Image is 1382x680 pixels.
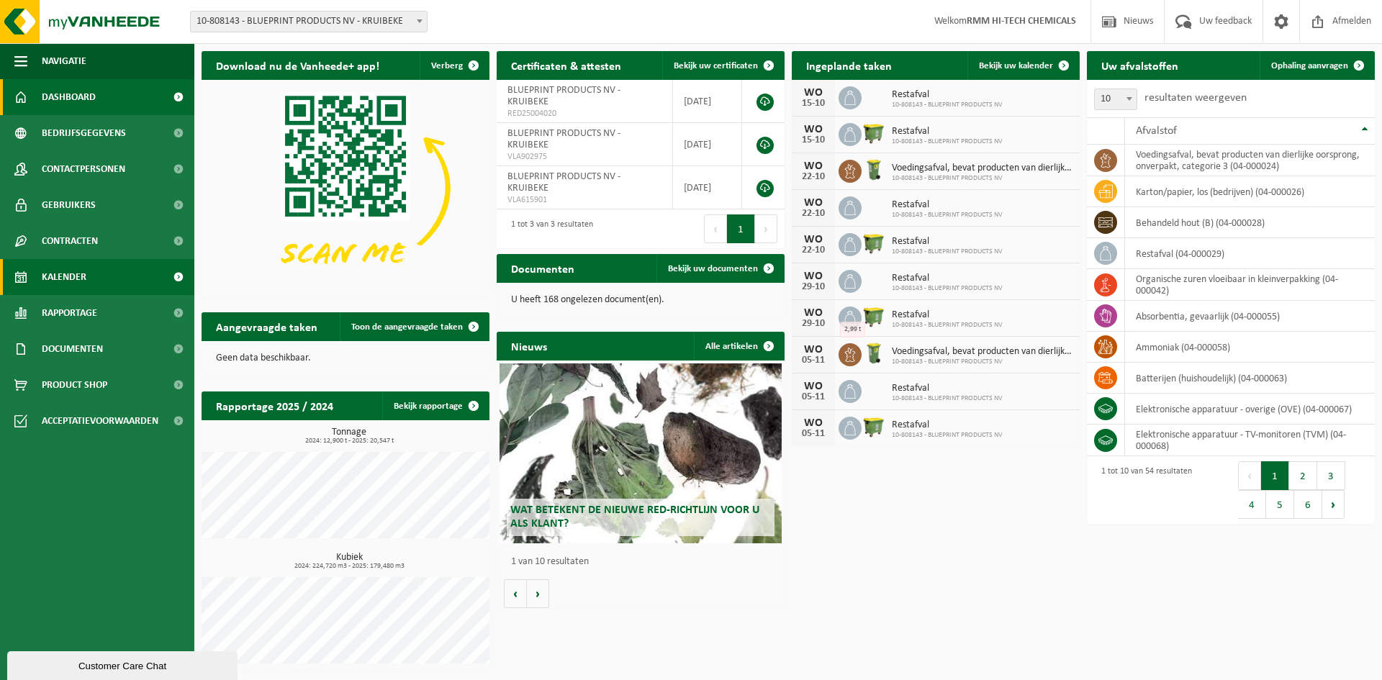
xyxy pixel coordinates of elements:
button: Next [755,214,777,243]
button: Previous [704,214,727,243]
td: elektronische apparatuur - overige (OVE) (04-000067) [1125,394,1375,425]
div: 22-10 [799,209,828,219]
td: organische zuren vloeibaar in kleinverpakking (04-000042) [1125,269,1375,301]
div: 1 tot 10 van 54 resultaten [1094,460,1192,520]
h2: Uw afvalstoffen [1087,51,1193,79]
span: 10-808143 - BLUEPRINT PRODUCTS NV [892,211,1003,219]
div: WO [799,271,828,282]
button: Previous [1238,461,1261,490]
td: [DATE] [673,80,742,123]
span: Bekijk uw kalender [979,61,1053,71]
img: Download de VHEPlus App [202,80,489,296]
span: 10-808143 - BLUEPRINT PRODUCTS NV [892,284,1003,293]
p: U heeft 168 ongelezen document(en). [511,295,770,305]
span: Restafval [892,236,1003,248]
div: 22-10 [799,172,828,182]
h3: Tonnage [209,427,489,445]
button: 1 [727,214,755,243]
span: Voedingsafval, bevat producten van dierlijke oorsprong, onverpakt, categorie 3 [892,346,1072,358]
span: Gebruikers [42,187,96,223]
span: Rapportage [42,295,97,331]
h2: Download nu de Vanheede+ app! [202,51,394,79]
span: VLA615901 [507,194,661,206]
button: Volgende [527,579,549,608]
iframe: chat widget [7,648,240,680]
div: 05-11 [799,355,828,366]
td: karton/papier, los (bedrijven) (04-000026) [1125,176,1375,207]
div: WO [799,160,828,172]
a: Bekijk uw kalender [967,51,1078,80]
a: Bekijk uw documenten [656,254,783,283]
span: 2024: 12,900 t - 2025: 20,547 t [209,438,489,445]
span: Restafval [892,420,1003,431]
a: Bekijk uw certificaten [662,51,783,80]
span: RED25004020 [507,108,661,119]
td: elektronische apparatuur - TV-monitoren (TVM) (04-000068) [1125,425,1375,456]
span: 10-808143 - BLUEPRINT PRODUCTS NV [892,358,1072,366]
img: WB-1100-HPE-GN-50 [862,304,886,329]
p: Geen data beschikbaar. [216,353,475,363]
button: 6 [1294,490,1322,519]
p: 1 van 10 resultaten [511,557,777,567]
h2: Aangevraagde taken [202,312,332,340]
span: 10 [1094,89,1137,110]
h2: Documenten [497,254,589,282]
button: 3 [1317,461,1345,490]
div: 1 tot 3 van 3 resultaten [504,213,593,245]
a: Ophaling aanvragen [1260,51,1373,80]
a: Bekijk rapportage [382,391,488,420]
span: BLUEPRINT PRODUCTS NV - KRUIBEKE [507,171,620,194]
button: 1 [1261,461,1289,490]
span: 10-808143 - BLUEPRINT PRODUCTS NV [892,431,1003,440]
div: 15-10 [799,99,828,109]
img: WB-1100-HPE-GN-50 [862,414,886,439]
span: Product Shop [42,367,107,403]
div: 05-11 [799,429,828,439]
span: Dashboard [42,79,96,115]
span: Restafval [892,199,1003,211]
a: Alle artikelen [694,332,783,361]
div: 15-10 [799,135,828,145]
h2: Nieuws [497,332,561,360]
div: WO [799,344,828,355]
span: Wat betekent de nieuwe RED-richtlijn voor u als klant? [510,504,759,530]
span: Bekijk uw documenten [668,264,758,273]
img: WB-1100-HPE-GN-50 [862,121,886,145]
h2: Certificaten & attesten [497,51,636,79]
div: 05-11 [799,392,828,402]
span: Bekijk uw certificaten [674,61,758,71]
td: voedingsafval, bevat producten van dierlijke oorsprong, onverpakt, categorie 3 (04-000024) [1125,145,1375,176]
span: Verberg [431,61,463,71]
strong: RMM HI-TECH CHEMICALS [967,16,1076,27]
span: Toon de aangevraagde taken [351,322,463,332]
button: Vorige [504,579,527,608]
div: 29-10 [799,282,828,292]
a: Wat betekent de nieuwe RED-richtlijn voor u als klant? [500,363,782,543]
span: 10-808143 - BLUEPRINT PRODUCTS NV - KRUIBEKE [190,11,428,32]
img: WB-1100-HPE-GN-50 [862,231,886,255]
button: 4 [1238,490,1266,519]
span: Contracten [42,223,98,259]
div: WO [799,87,828,99]
span: Restafval [892,383,1003,394]
span: Contactpersonen [42,151,125,187]
button: 2 [1289,461,1317,490]
td: absorbentia, gevaarlijk (04-000055) [1125,301,1375,332]
td: ammoniak (04-000058) [1125,332,1375,363]
span: BLUEPRINT PRODUCTS NV - KRUIBEKE [507,128,620,150]
div: WO [799,124,828,135]
span: Bedrijfsgegevens [42,115,126,151]
span: Afvalstof [1136,125,1177,137]
td: [DATE] [673,123,742,166]
button: Next [1322,490,1345,519]
span: Restafval [892,126,1003,137]
span: 2024: 224,720 m3 - 2025: 179,480 m3 [209,563,489,570]
span: VLA902975 [507,151,661,163]
span: Restafval [892,273,1003,284]
button: Verberg [420,51,488,80]
h2: Ingeplande taken [792,51,906,79]
td: batterijen (huishoudelijk) (04-000063) [1125,363,1375,394]
div: WO [799,307,828,319]
span: Restafval [892,89,1003,101]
